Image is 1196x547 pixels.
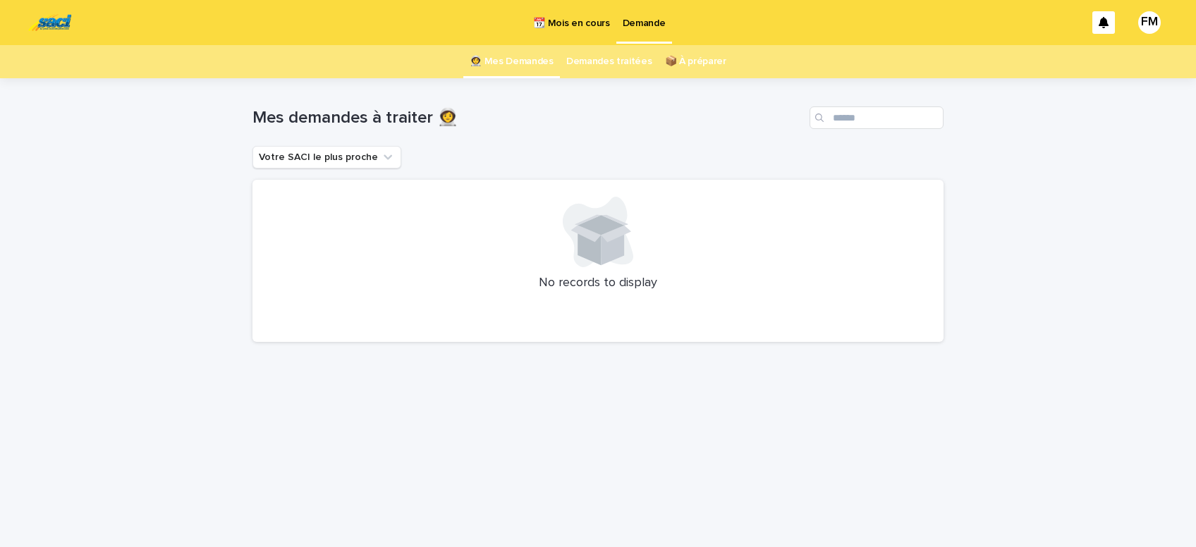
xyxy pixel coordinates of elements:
a: 📦 À préparer [665,45,726,78]
a: 👩‍🚀 Mes Demandes [470,45,554,78]
button: Votre SACI le plus proche [252,146,401,168]
div: FM [1138,11,1161,34]
a: Demandes traitées [566,45,652,78]
h1: Mes demandes à traiter 👩‍🚀 [252,108,804,128]
input: Search [810,106,944,129]
p: No records to display [269,276,927,291]
img: UC29JcTLQ3GheANZ19ks [28,8,71,37]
